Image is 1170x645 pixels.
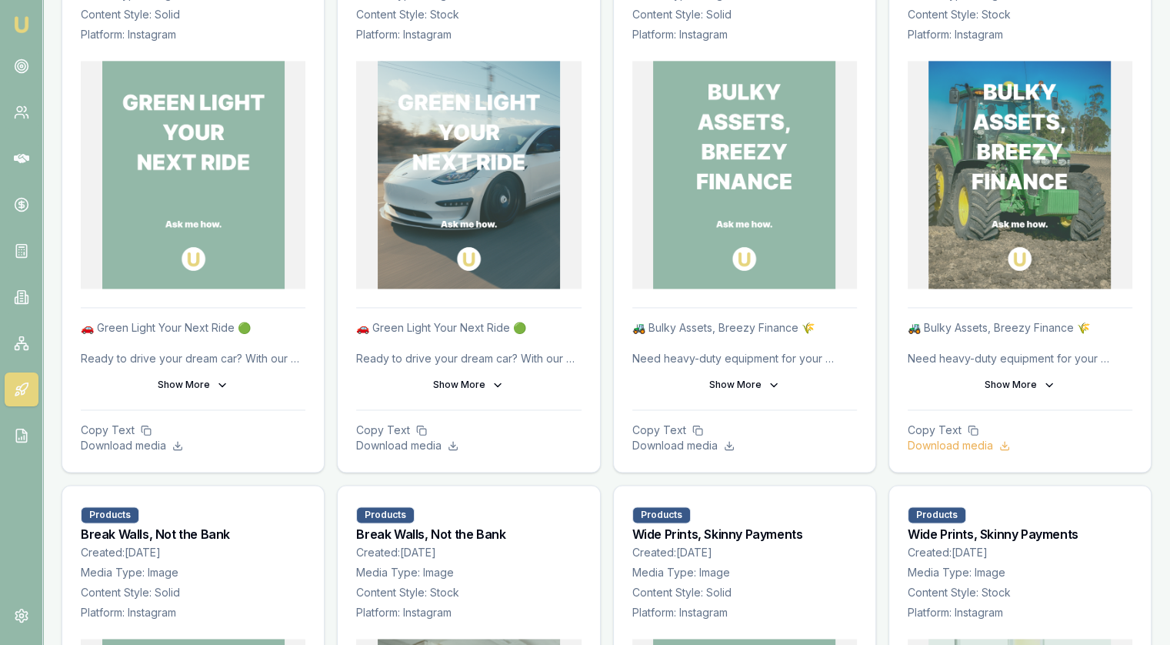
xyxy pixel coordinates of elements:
p: Created: [DATE] [356,545,581,560]
p: 🚗 Green Light Your Next Ride 🟢 Ready to drive your dream car? With our hassle-free car finance op... [356,320,581,366]
p: Copy Text [908,423,1132,438]
button: Show More [908,373,1132,397]
h3: Break Walls, Not the Bank [81,528,305,540]
img: Bulky Assets, Breezy Finance [653,61,835,289]
p: 🚗 Green Light Your Next Ride 🟢 Ready to drive your dream car? With our hassle-free car finance op... [81,320,305,366]
p: Platform: Instagram [632,605,857,620]
p: Content Style: Solid [81,7,305,22]
p: Created: [DATE] [81,545,305,560]
p: Content Style: Solid [632,585,857,600]
p: Copy Text [81,423,305,438]
p: Platform: Instagram [356,605,581,620]
button: Show More [356,373,581,397]
h3: Wide Prints, Skinny Payments [632,528,857,540]
p: Platform: Instagram [908,605,1132,620]
p: Platform: Instagram [81,27,305,42]
div: Products [908,506,966,523]
img: Green Light Your Next Ride [378,61,560,289]
p: Platform: Instagram [908,27,1132,42]
p: Download media [632,438,857,453]
p: Media Type: Image [356,565,581,580]
img: Green Light Your Next Ride [102,61,285,289]
p: Platform: Instagram [81,605,305,620]
h3: Wide Prints, Skinny Payments [908,528,1132,540]
p: 🚜 Bulky Assets, Breezy Finance 🌾 Need heavy-duty equipment for your business or farm? We offer fl... [908,320,1132,366]
button: Show More [81,373,305,397]
p: Media Type: Image [632,565,857,580]
p: Media Type: Image [81,565,305,580]
p: Content Style: Stock [356,585,581,600]
p: Download media [81,438,305,453]
p: Created: [DATE] [908,545,1132,560]
p: Copy Text [632,423,857,438]
p: 🚜 Bulky Assets, Breezy Finance 🌾 Need heavy-duty equipment for your business or farm? We offer fl... [632,320,857,366]
div: Products [632,506,691,523]
img: emu-icon-u.png [12,15,31,34]
p: Platform: Instagram [356,27,581,42]
p: Created: [DATE] [632,545,857,560]
p: Content Style: Solid [81,585,305,600]
p: Content Style: Stock [908,7,1132,22]
p: Content Style: Stock [356,7,581,22]
button: Show More [632,373,857,397]
div: Products [356,506,415,523]
p: Content Style: Stock [908,585,1132,600]
h3: Break Walls, Not the Bank [356,528,581,540]
img: Bulky Assets, Breezy Finance [928,61,1111,289]
p: Media Type: Image [908,565,1132,580]
p: Copy Text [356,423,581,438]
p: Download media [908,438,1132,453]
p: Content Style: Solid [632,7,857,22]
div: Products [81,506,139,523]
p: Download media [356,438,581,453]
p: Platform: Instagram [632,27,857,42]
